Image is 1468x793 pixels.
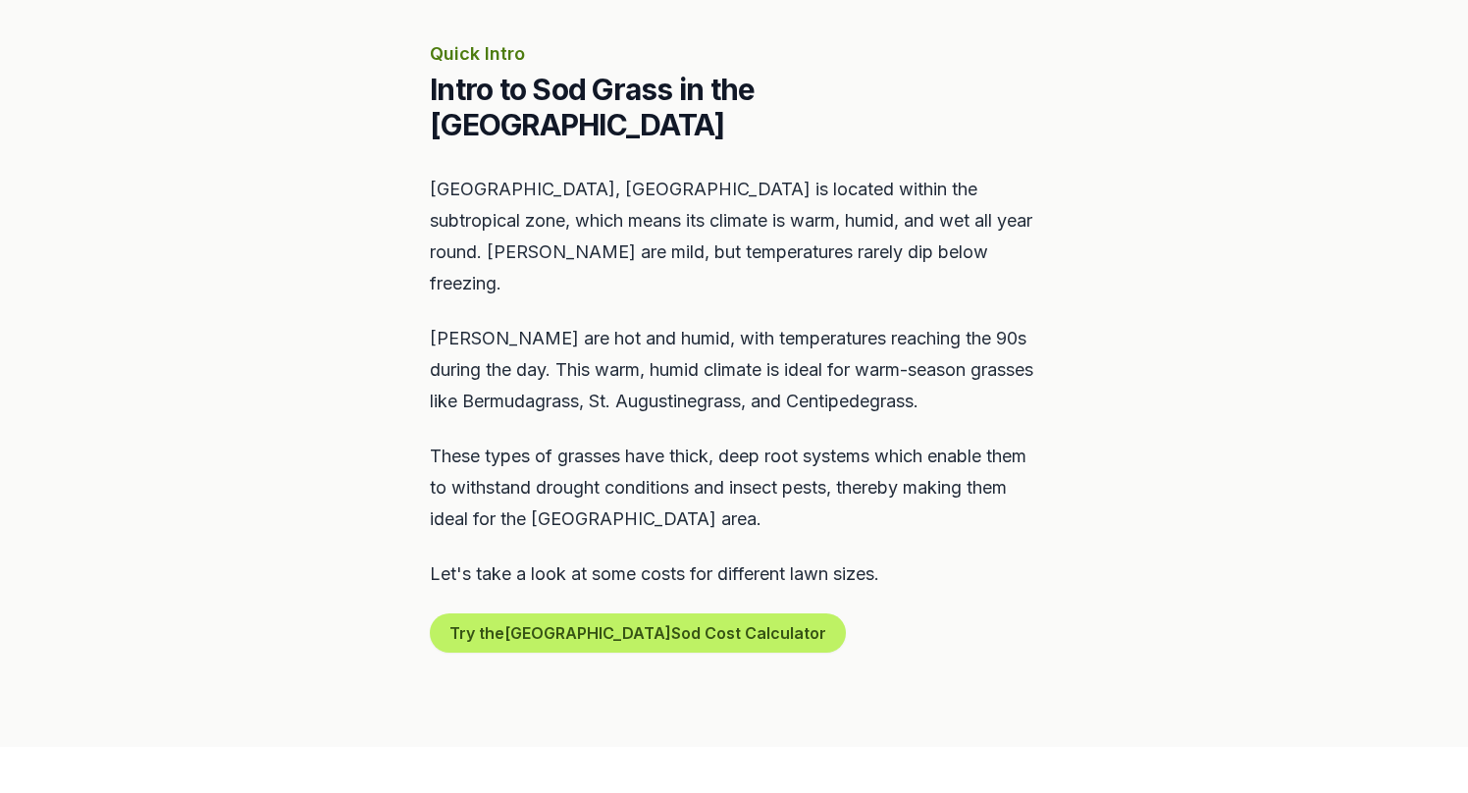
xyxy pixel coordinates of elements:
[430,323,1038,417] p: [PERSON_NAME] are hot and humid, with temperatures reaching the 90s during the day. This warm, hu...
[430,72,1038,142] h2: Intro to Sod Grass in the [GEOGRAPHIC_DATA]
[430,40,1038,68] p: Quick Intro
[430,441,1038,535] p: These types of grasses have thick, deep root systems which enable them to withstand drought condi...
[430,558,1038,590] p: Let's take a look at some costs for different lawn sizes.
[430,174,1038,299] p: [GEOGRAPHIC_DATA], [GEOGRAPHIC_DATA] is located within the subtropical zone, which means its clim...
[430,613,846,653] button: Try the[GEOGRAPHIC_DATA]Sod Cost Calculator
